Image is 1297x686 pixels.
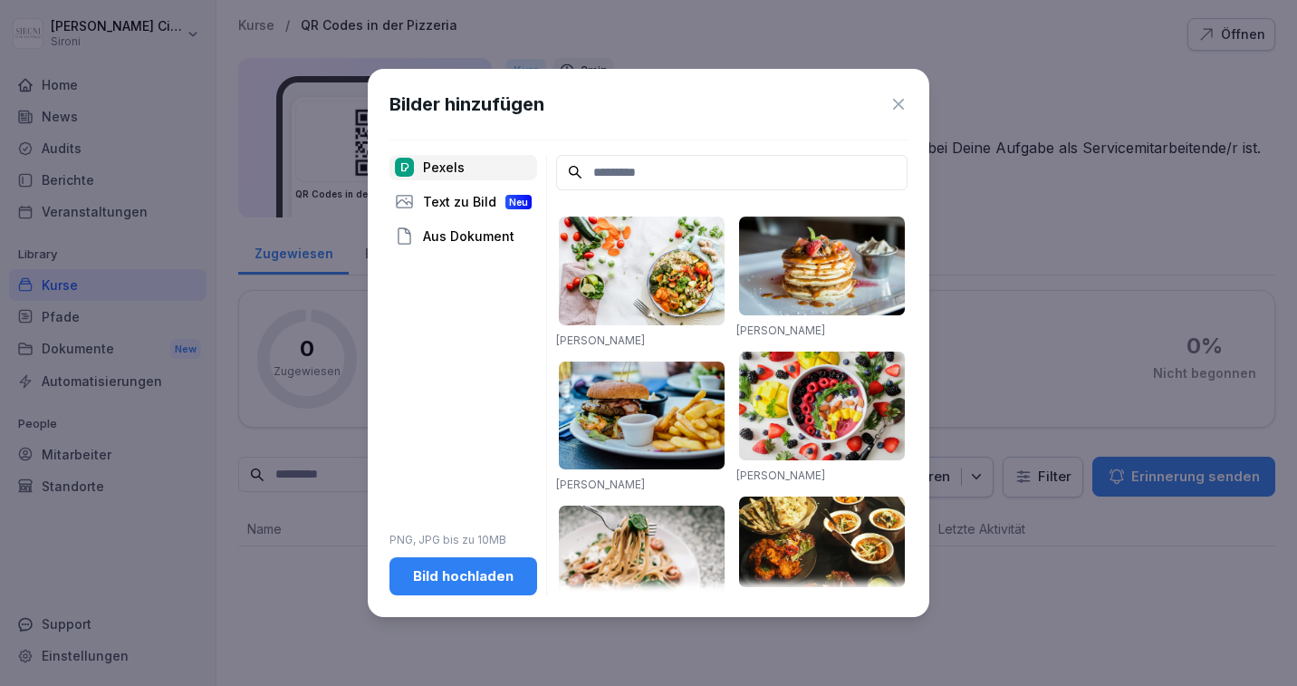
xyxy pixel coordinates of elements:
a: [PERSON_NAME] [556,478,645,491]
img: pexels-photo-1099680.jpeg [739,352,905,460]
p: PNG, JPG bis zu 10MB [389,532,537,548]
h1: Bilder hinzufügen [389,91,544,118]
a: [PERSON_NAME] [736,469,825,482]
div: Aus Dokument [389,224,537,249]
div: Pexels [389,155,537,180]
img: pexels-photo-376464.jpeg [739,217,905,315]
img: pexels-photo-70497.jpeg [559,362,725,470]
div: Text zu Bild [389,189,537,215]
a: [PERSON_NAME] [736,324,825,337]
img: pexels-photo-1640777.jpeg [559,217,725,325]
img: pexels-photo-1279330.jpeg [559,506,725,614]
div: Neu [505,195,532,209]
button: Bild hochladen [389,557,537,595]
div: Bild hochladen [404,566,523,586]
img: pexels.png [395,158,414,177]
img: pexels-photo-958545.jpeg [739,497,905,587]
a: [PERSON_NAME] [556,333,645,347]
